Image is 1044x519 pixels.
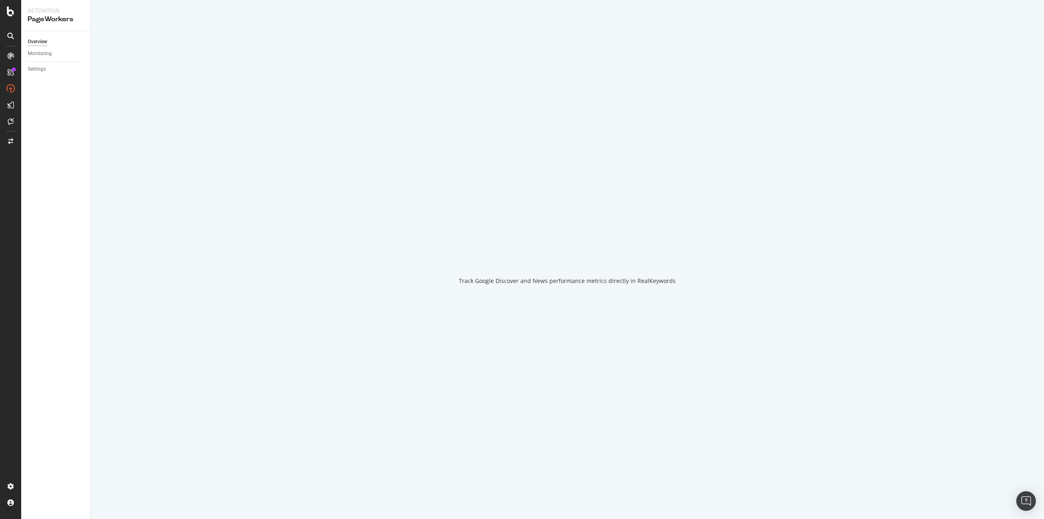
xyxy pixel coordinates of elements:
[28,38,84,46] a: Overview
[28,38,47,46] div: Overview
[28,15,84,24] div: PageWorkers
[28,49,52,58] div: Monitoring
[28,65,84,74] a: Settings
[538,234,597,264] div: animation
[459,277,676,285] div: Track Google Discover and News performance metrics directly in RealKeywords
[28,7,84,15] div: Activation
[28,49,84,58] a: Monitoring
[1016,491,1036,511] div: Open Intercom Messenger
[28,65,46,74] div: Settings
